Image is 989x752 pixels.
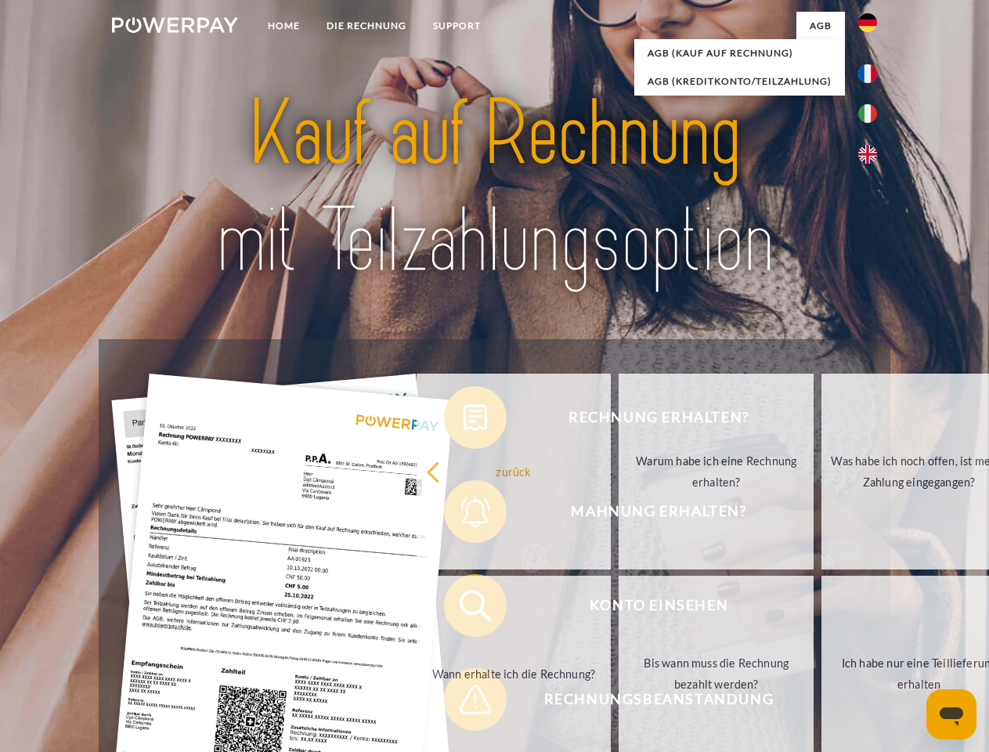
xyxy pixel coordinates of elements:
img: fr [858,64,877,83]
a: SUPPORT [420,12,494,40]
a: AGB (Kauf auf Rechnung) [634,39,845,67]
div: zurück [426,461,602,482]
a: AGB (Kreditkonto/Teilzahlung) [634,67,845,96]
img: it [858,104,877,123]
iframe: Schaltfläche zum Öffnen des Messaging-Fensters [926,689,976,739]
img: logo-powerpay-white.svg [112,17,238,33]
a: Home [254,12,313,40]
div: Warum habe ich eine Rechnung erhalten? [628,450,804,493]
img: de [858,13,877,32]
div: Wann erhalte ich die Rechnung? [426,663,602,684]
img: en [858,145,877,164]
div: Bis wann muss die Rechnung bezahlt werden? [628,653,804,695]
img: title-powerpay_de.svg [150,75,839,300]
a: agb [796,12,845,40]
a: DIE RECHNUNG [313,12,420,40]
